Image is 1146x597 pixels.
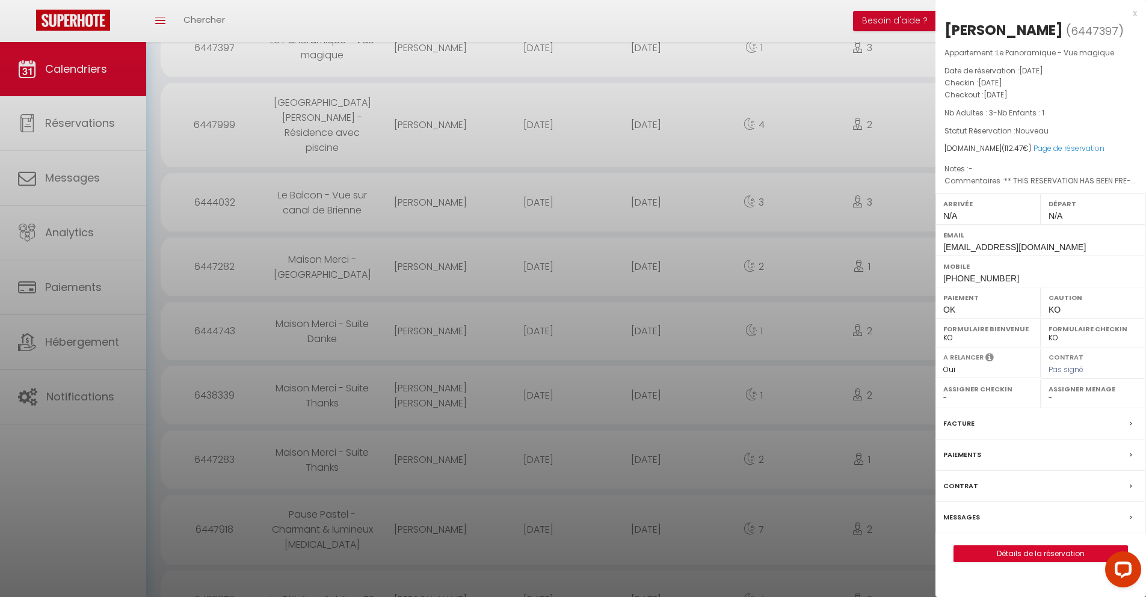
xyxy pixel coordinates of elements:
label: Contrat [1049,352,1083,360]
span: - [969,164,973,174]
p: Commentaires : [944,175,1137,187]
div: [PERSON_NAME] [944,20,1063,40]
span: ( ) [1066,22,1124,39]
div: x [935,6,1137,20]
span: [DATE] [1019,66,1043,76]
span: 112.47 [1005,143,1023,153]
span: Nb Enfants : 1 [997,108,1044,118]
i: Sélectionner OUI si vous souhaiter envoyer les séquences de messages post-checkout [985,352,994,366]
span: [EMAIL_ADDRESS][DOMAIN_NAME] [943,242,1086,252]
p: - [944,107,1137,119]
p: Date de réservation : [944,65,1137,77]
label: Messages [943,511,980,524]
button: Détails de la réservation [953,545,1128,562]
span: KO [1049,305,1061,314]
label: Formulaire Checkin [1049,323,1138,335]
span: [PHONE_NUMBER] [943,274,1019,283]
span: ( €) [1002,143,1032,153]
iframe: LiveChat chat widget [1095,546,1146,597]
span: Nouveau [1015,126,1049,136]
p: Checkout : [944,89,1137,101]
label: Caution [1049,292,1138,304]
label: Paiement [943,292,1033,304]
label: Contrat [943,480,978,492]
label: Arrivée [943,198,1033,210]
div: [DOMAIN_NAME] [944,143,1137,155]
p: Statut Réservation : [944,125,1137,137]
span: N/A [1049,211,1062,221]
label: Email [943,229,1138,241]
label: Assigner Checkin [943,383,1033,395]
span: [DATE] [984,90,1008,100]
label: Assigner Menage [1049,383,1138,395]
span: [DATE] [978,78,1002,88]
p: Appartement : [944,47,1137,59]
p: Notes : [944,163,1137,175]
span: N/A [943,211,957,221]
span: Le Panoramique - Vue magique [996,47,1114,58]
label: A relancer [943,352,984,363]
label: Formulaire Bienvenue [943,323,1033,335]
a: Page de réservation [1034,143,1104,153]
span: Pas signé [1049,364,1083,375]
label: Départ [1049,198,1138,210]
span: 6447397 [1071,23,1118,38]
label: Paiements [943,449,981,461]
span: OK [943,305,955,314]
span: Nb Adultes : 3 [944,108,993,118]
label: Facture [943,417,975,430]
p: Checkin : [944,77,1137,89]
a: Détails de la réservation [954,546,1127,562]
label: Mobile [943,260,1138,272]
